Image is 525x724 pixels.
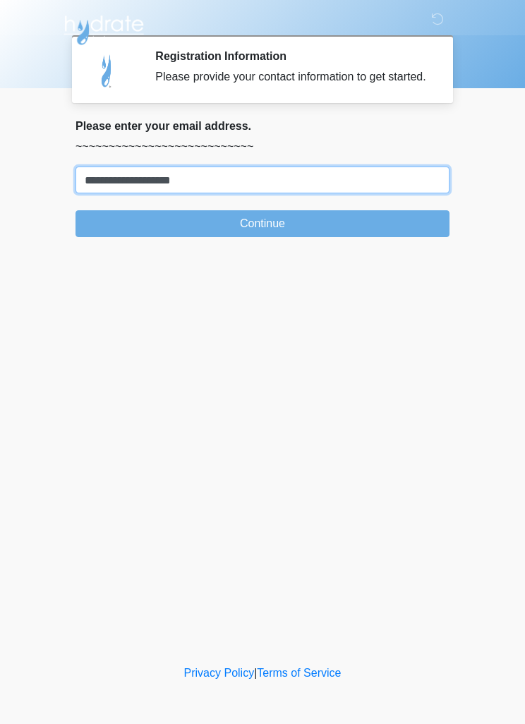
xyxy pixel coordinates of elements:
[76,119,449,133] h2: Please enter your email address.
[155,68,428,85] div: Please provide your contact information to get started.
[76,138,449,155] p: ~~~~~~~~~~~~~~~~~~~~~~~~~~~
[86,49,128,92] img: Agent Avatar
[254,667,257,679] a: |
[61,11,146,46] img: Hydrate IV Bar - Chandler Logo
[184,667,255,679] a: Privacy Policy
[76,210,449,237] button: Continue
[257,667,341,679] a: Terms of Service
